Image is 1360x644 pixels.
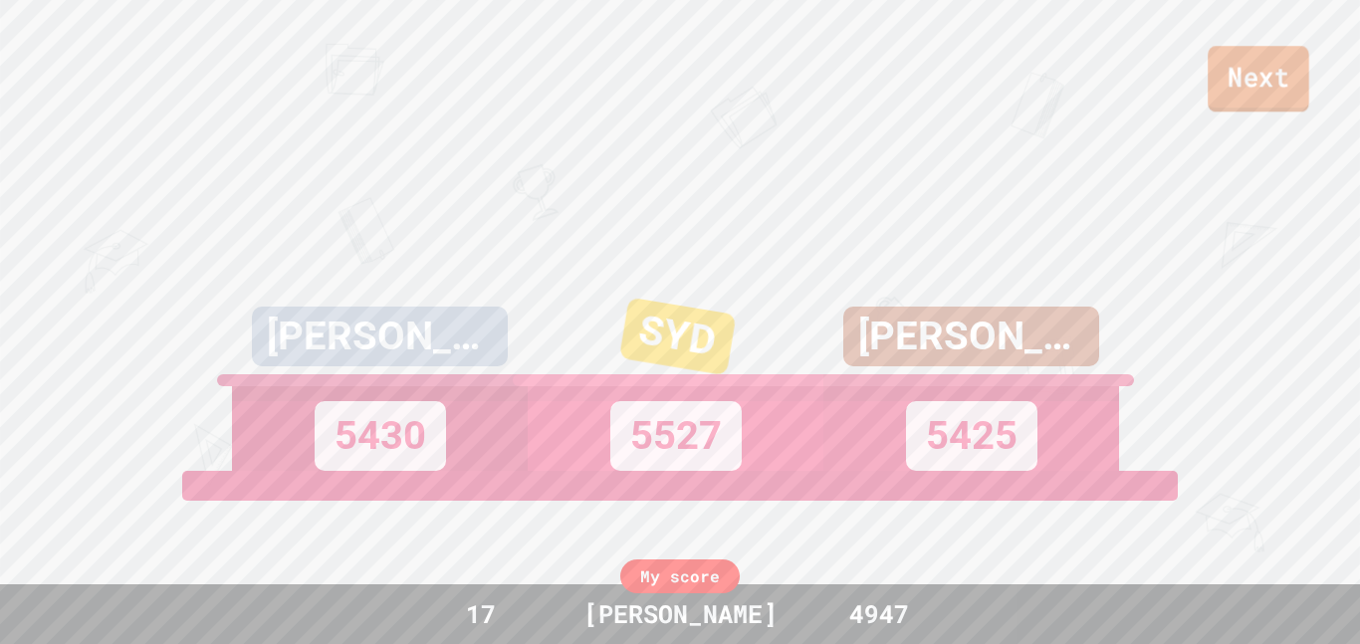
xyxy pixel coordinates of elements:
div: 5527 [610,401,742,471]
div: 4947 [804,595,954,633]
div: My score [620,559,740,593]
div: SYD [618,297,736,375]
div: [PERSON_NAME] [564,595,797,633]
a: Next [1208,46,1309,111]
iframe: chat widget [1276,564,1340,624]
iframe: chat widget [1195,478,1340,562]
div: 5430 [315,401,446,471]
div: 17 [406,595,556,633]
div: [PERSON_NAME] [843,307,1099,366]
div: [PERSON_NAME] [252,307,508,366]
div: 5425 [906,401,1037,471]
